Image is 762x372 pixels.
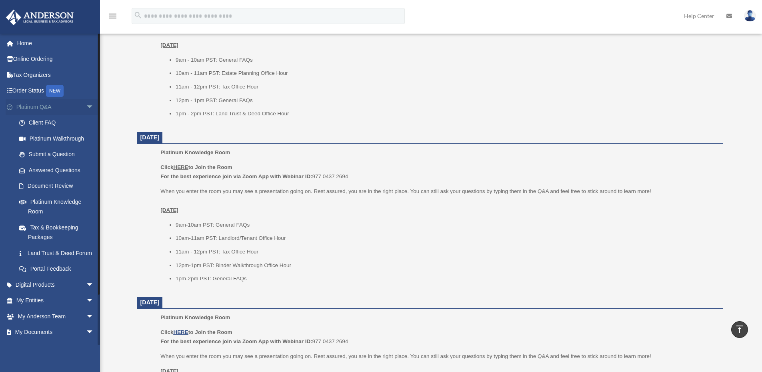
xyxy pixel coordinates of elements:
span: Platinum Knowledge Room [160,314,230,320]
a: Tax Organizers [6,67,106,83]
i: search [134,11,142,20]
p: 977 0437 2694 [160,163,717,181]
li: 12pm-1pm PST: Binder Walkthrough Office Hour [176,261,718,270]
b: Click to Join the Room [160,329,232,335]
i: menu [108,11,118,21]
b: Click to Join the Room [160,164,232,170]
a: Platinum Knowledge Room [11,194,102,219]
a: Land Trust & Deed Forum [11,245,106,261]
span: arrow_drop_down [86,324,102,341]
p: 977 0437 2694 [160,328,717,346]
img: User Pic [744,10,756,22]
span: arrow_drop_down [86,308,102,325]
span: [DATE] [140,299,160,306]
a: Document Review [11,178,106,194]
li: 10am - 11am PST: Estate Planning Office Hour [176,68,718,78]
a: Platinum Walkthrough [11,131,106,147]
a: vertical_align_top [731,321,748,338]
i: vertical_align_top [735,324,744,334]
p: When you enter the room you may see a presentation going on. Rest assured, you are in the right p... [160,187,717,215]
span: arrow_drop_down [86,340,102,356]
li: 1pm-2pm PST: General FAQs [176,274,718,284]
li: 9am - 10am PST: General FAQs [176,55,718,65]
li: 9am-10am PST: General FAQs [176,220,718,230]
u: HERE [173,164,188,170]
p: When you enter the room you may see a presentation going on. Rest assured, you are in the right p... [160,352,717,361]
div: NEW [46,85,64,97]
b: For the best experience join via Zoom App with Webinar ID: [160,173,312,179]
a: Order StatusNEW [6,83,106,99]
a: My Documentsarrow_drop_down [6,324,106,340]
span: Platinum Knowledge Room [160,149,230,155]
a: Tax & Bookkeeping Packages [11,219,106,245]
span: arrow_drop_down [86,293,102,309]
a: HERE [173,329,188,335]
a: My Entitiesarrow_drop_down [6,293,106,309]
a: Answered Questions [11,162,106,178]
a: Home [6,35,106,51]
u: [DATE] [160,42,178,48]
li: 10am-11am PST: Landlord/Tenant Office Hour [176,233,718,243]
b: For the best experience join via Zoom App with Webinar ID: [160,338,312,344]
a: My Anderson Teamarrow_drop_down [6,308,106,324]
img: Anderson Advisors Platinum Portal [4,10,76,25]
a: Online Ordering [6,51,106,67]
li: 1pm - 2pm PST: Land Trust & Deed Office Hour [176,109,718,119]
li: 11am - 12pm PST: Tax Office Hour [176,247,718,257]
span: [DATE] [140,134,160,141]
li: 11am - 12pm PST: Tax Office Hour [176,82,718,92]
li: 12pm - 1pm PST: General FAQs [176,96,718,105]
a: Online Learningarrow_drop_down [6,340,106,356]
a: Platinum Q&Aarrow_drop_down [6,99,106,115]
a: Digital Productsarrow_drop_down [6,277,106,293]
a: Client FAQ [11,115,106,131]
a: Portal Feedback [11,261,106,277]
a: Submit a Question [11,147,106,163]
u: [DATE] [160,207,178,213]
a: menu [108,14,118,21]
span: arrow_drop_down [86,277,102,293]
span: arrow_drop_down [86,99,102,115]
